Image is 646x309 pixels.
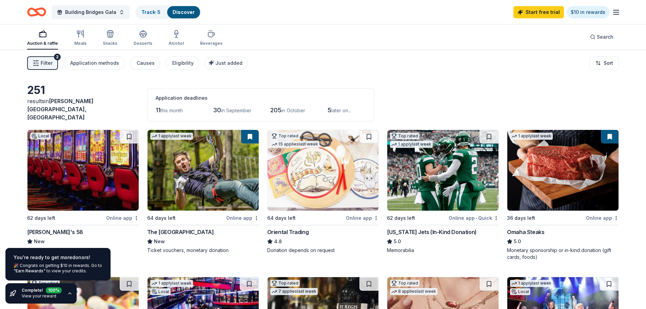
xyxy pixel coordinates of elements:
button: Track· 5Discover [135,5,201,19]
div: Eligibility [172,59,194,67]
span: New [154,237,165,246]
div: 62 days left [387,214,415,222]
a: $10 in rewards [567,6,609,18]
div: Beverages [200,41,222,46]
span: in [27,98,94,121]
div: Local [150,288,171,295]
span: Filter [41,59,53,67]
span: later on... [331,108,351,113]
div: 251 [27,83,139,97]
a: Start free trial [513,6,564,18]
div: 8 applies last week [390,288,437,295]
img: Image for Jake's 58 [27,130,139,211]
div: Desserts [134,41,152,46]
button: Building Bridges Gala [52,5,130,19]
span: this month [160,108,183,113]
div: [PERSON_NAME]'s 58 [27,228,83,236]
a: Discover [173,9,195,15]
div: 1 apply last week [510,133,553,140]
div: Online app [226,214,259,222]
a: Image for The Adventure Park1 applylast week64 days leftOnline appThe [GEOGRAPHIC_DATA]NewTicket ... [147,130,259,254]
a: View your reward [22,293,56,298]
button: Application methods [63,56,124,70]
div: Application methods [70,59,119,67]
div: Monetary sponsorship or in-kind donation (gift cards, foods) [507,247,619,260]
button: Eligibility [165,56,199,70]
button: Snacks [103,27,117,50]
span: New [34,237,45,246]
div: Top rated [270,133,300,139]
button: Alcohol [169,27,184,50]
img: Image for Oriental Trading [268,130,379,211]
div: Online app [106,214,139,222]
div: 100 % [46,286,62,292]
span: in October [281,108,305,113]
span: 5.0 [514,237,521,246]
a: Home [27,4,46,20]
div: Snacks [103,41,117,46]
a: Image for Oriental TradingTop rated15 applieslast week64 days leftOnline appOriental Trading4.8Do... [267,130,379,254]
img: Image for The Adventure Park [148,130,259,211]
button: Sort [590,56,619,70]
div: Alcohol [169,41,184,46]
span: 4.8 [274,237,282,246]
img: Image for Omaha Steaks [507,130,619,211]
div: [US_STATE] Jets (In-Kind Donation) [387,228,476,236]
a: Track· 5 [141,9,160,15]
div: 1 apply last week [150,280,193,287]
button: Auction & raffle [27,27,58,50]
a: "Earn Rewards" [14,268,45,274]
span: 5 [328,107,331,114]
a: Image for Omaha Steaks 1 applylast week36 days leftOnline appOmaha Steaks5.0Monetary sponsorship ... [507,130,619,260]
button: Meals [74,27,86,50]
div: 1 apply last week [390,141,433,148]
div: Top rated [270,280,300,287]
div: The [GEOGRAPHIC_DATA] [147,228,214,236]
div: 62 days left [27,214,55,222]
span: Building Bridges Gala [65,8,116,16]
div: Meals [74,41,86,46]
div: 15 applies last week [270,141,319,148]
span: [PERSON_NAME][GEOGRAPHIC_DATA], [GEOGRAPHIC_DATA] [27,98,94,121]
span: 205 [270,107,281,114]
div: Application deadlines [156,94,366,102]
div: 2 [54,54,61,60]
div: Local [30,133,51,139]
div: Top rated [390,280,419,287]
button: Causes [130,56,160,70]
div: Complete! [22,287,62,293]
div: 🎉 Congrats on getting $10 in rewards. Go to to view your credits. [14,263,102,274]
span: Search [597,33,613,41]
span: 30 [213,107,221,114]
div: results [27,97,139,121]
div: Online app [346,214,379,222]
div: Auction & raffle [27,41,58,46]
div: 64 days left [267,214,296,222]
div: 7 applies last week [270,288,318,295]
span: 11 [156,107,160,114]
span: Just added [215,60,242,66]
span: • [476,215,477,221]
button: Desserts [134,27,152,50]
div: Donation depends on request [267,247,379,254]
div: You're ready to get more donors ! [14,253,102,262]
button: Beverages [200,27,222,50]
a: Image for New York Jets (In-Kind Donation)Top rated1 applylast week62 days leftOnline app•Quick[U... [387,130,499,254]
div: Omaha Steaks [507,228,544,236]
button: Just added [204,56,248,70]
button: Filter2 [27,56,58,70]
div: Online app [586,214,619,222]
div: 64 days left [147,214,176,222]
div: Top rated [390,133,419,139]
div: Oriental Trading [267,228,309,236]
div: Ticket vouchers, monetary donation [147,247,259,254]
div: Local [510,288,530,295]
span: Sort [604,59,613,67]
div: Memorabilia [387,247,499,254]
div: 36 days left [507,214,535,222]
button: Search [585,30,619,44]
img: Image for New York Jets (In-Kind Donation) [387,130,498,211]
div: 1 apply last week [150,133,193,140]
span: in September [221,108,251,113]
div: Causes [137,59,155,67]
